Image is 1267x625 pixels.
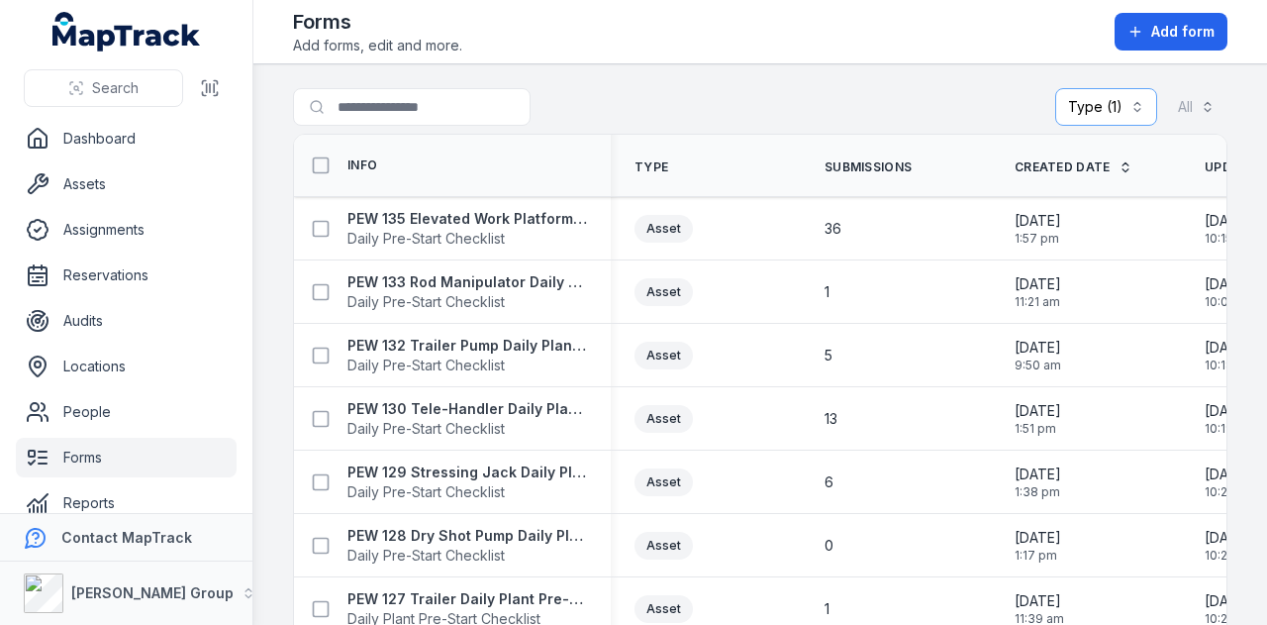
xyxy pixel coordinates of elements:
[347,356,587,375] span: Daily Pre-Start Checklist
[825,536,833,556] span: 0
[1015,358,1061,373] span: 9:50 am
[634,342,693,369] div: Asset
[1205,401,1254,421] span: [DATE]
[347,399,587,439] a: PEW 130 Tele-Handler Daily Plant Pre-StartDaily Pre-Start Checklist
[1115,13,1227,51] button: Add form
[1015,401,1061,421] span: [DATE]
[1205,358,1254,373] span: 10:18 am
[1205,465,1256,500] time: 21/08/2025, 10:20:43 am
[1205,274,1257,310] time: 21/08/2025, 10:08:54 am
[347,589,587,609] strong: PEW 127 Trailer Daily Plant Pre-Start
[1015,211,1061,231] span: [DATE]
[16,347,237,386] a: Locations
[1205,591,1256,611] span: [DATE]
[293,8,462,36] h2: Forms
[1015,465,1061,484] span: [DATE]
[825,409,837,429] span: 13
[1015,338,1061,373] time: 21/05/2025, 9:50:31 am
[16,210,237,250] a: Assignments
[1015,294,1061,310] span: 11:21 am
[1015,159,1132,175] a: Created Date
[825,346,832,365] span: 5
[16,392,237,432] a: People
[347,419,587,439] span: Daily Pre-Start Checklist
[24,69,183,107] button: Search
[1015,211,1061,247] time: 23/07/2025, 1:57:27 pm
[825,599,829,619] span: 1
[1205,338,1254,358] span: [DATE]
[347,209,587,229] strong: PEW 135 Elevated Work Platform Daily Pre-Start Checklist
[347,336,587,375] a: PEW 132 Trailer Pump Daily Plant Pre-StartDaily Pre-Start Checklist
[347,272,587,292] strong: PEW 133 Rod Manipulator Daily Plant Pre-Start
[347,463,587,502] a: PEW 129 Stressing Jack Daily Plant Pre-StartDaily Pre-Start Checklist
[825,219,841,239] span: 36
[634,215,693,243] div: Asset
[16,483,237,523] a: Reports
[347,399,587,419] strong: PEW 130 Tele-Handler Daily Plant Pre-Start
[16,256,237,295] a: Reservations
[1015,528,1061,548] span: [DATE]
[1015,274,1061,294] span: [DATE]
[1205,548,1255,564] span: 10:22 am
[347,292,587,312] span: Daily Pre-Start Checklist
[347,336,587,356] strong: PEW 132 Trailer Pump Daily Plant Pre-Start
[1205,211,1253,247] time: 21/08/2025, 10:15:18 am
[634,532,693,560] div: Asset
[16,438,237,477] a: Forms
[347,526,587,546] strong: PEW 128 Dry Shot Pump Daily Plant Pre-Start
[634,159,668,175] span: Type
[347,546,587,566] span: Daily Pre-Start Checklist
[347,229,587,249] span: Daily Pre-Start Checklist
[825,159,912,175] span: Submissions
[1015,274,1061,310] time: 21/05/2025, 11:21:47 am
[347,526,587,566] a: PEW 128 Dry Shot Pump Daily Plant Pre-StartDaily Pre-Start Checklist
[1015,548,1061,564] span: 1:17 pm
[347,482,587,502] span: Daily Pre-Start Checklist
[634,469,693,496] div: Asset
[1015,421,1061,437] span: 1:51 pm
[1205,528,1255,548] span: [DATE]
[347,209,587,249] a: PEW 135 Elevated Work Platform Daily Pre-Start ChecklistDaily Pre-Start Checklist
[1015,484,1061,500] span: 1:38 pm
[347,463,587,482] strong: PEW 129 Stressing Jack Daily Plant Pre-Start
[52,12,201,52] a: MapTrack
[16,164,237,204] a: Assets
[1205,338,1254,373] time: 21/08/2025, 10:18:00 am
[61,529,192,546] strong: Contact MapTrack
[1055,88,1157,126] button: Type (1)
[1015,338,1061,358] span: [DATE]
[634,595,693,623] div: Asset
[1015,159,1111,175] span: Created Date
[1205,465,1256,484] span: [DATE]
[1205,401,1254,437] time: 21/08/2025, 10:19:16 am
[1015,528,1061,564] time: 20/05/2025, 1:17:39 pm
[1205,528,1255,564] time: 21/08/2025, 10:22:04 am
[634,278,693,306] div: Asset
[1015,401,1061,437] time: 20/05/2025, 1:51:15 pm
[347,272,587,312] a: PEW 133 Rod Manipulator Daily Plant Pre-StartDaily Pre-Start Checklist
[1205,211,1253,231] span: [DATE]
[825,282,829,302] span: 1
[16,301,237,341] a: Audits
[347,157,377,173] span: Info
[1205,421,1254,437] span: 10:19 am
[1165,88,1227,126] button: All
[1205,231,1253,247] span: 10:15 am
[634,405,693,433] div: Asset
[293,36,462,55] span: Add forms, edit and more.
[16,119,237,158] a: Dashboard
[1205,274,1257,294] span: [DATE]
[92,78,139,98] span: Search
[1151,22,1215,42] span: Add form
[71,584,234,601] strong: [PERSON_NAME] Group
[1015,591,1064,611] span: [DATE]
[825,472,833,492] span: 6
[1015,231,1061,247] span: 1:57 pm
[1015,465,1061,500] time: 20/05/2025, 1:38:24 pm
[1205,294,1257,310] span: 10:08 am
[1205,484,1256,500] span: 10:20 am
